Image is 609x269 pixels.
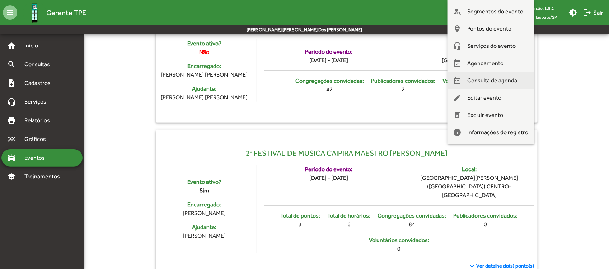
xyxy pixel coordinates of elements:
span: Segmentos do evento [468,3,524,20]
span: Editar evento [468,89,502,106]
span: Pontos do evento [468,20,512,37]
span: Consulta de agenda [468,72,517,89]
mat-icon: info [453,128,462,137]
mat-icon: edit [453,94,462,102]
mat-icon: headset_mic [453,42,462,50]
mat-icon: delete_forever [453,111,462,119]
mat-icon: event_available [453,59,462,68]
mat-icon: person_pin_circle [453,24,462,33]
span: Informações do registro [468,124,529,141]
mat-icon: date_range [453,76,462,85]
span: Agendamento [468,55,504,72]
span: Serviços do evento [468,37,516,55]
span: Excluir evento [468,106,503,124]
mat-icon: person_search [453,7,462,16]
